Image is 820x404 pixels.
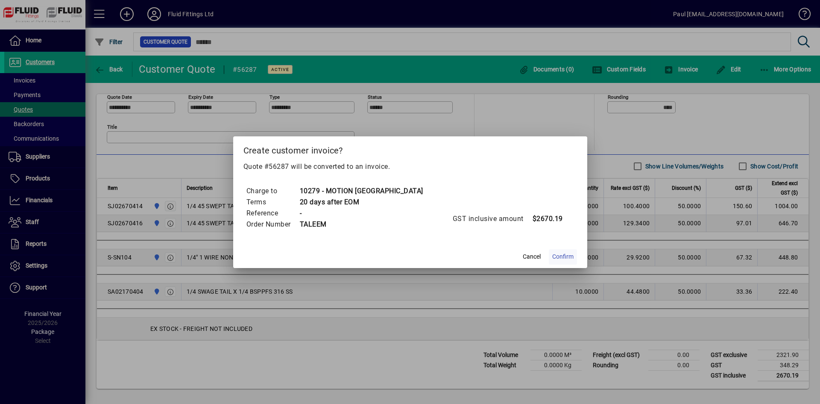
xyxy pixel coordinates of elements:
td: Reference [246,208,299,219]
button: Confirm [549,249,577,265]
td: Terms [246,197,299,208]
h2: Create customer invoice? [233,136,587,161]
td: GST inclusive amount [452,213,532,224]
td: TALEEM [299,219,423,230]
td: - [299,208,423,219]
td: 20 days after EOM [299,197,423,208]
p: Quote #56287 will be converted to an invoice. [243,162,577,172]
td: Order Number [246,219,299,230]
span: Confirm [552,252,574,261]
td: Charge to [246,186,299,197]
span: Cancel [523,252,541,261]
td: $2670.19 [532,213,566,224]
td: 10279 - MOTION [GEOGRAPHIC_DATA] [299,186,423,197]
button: Cancel [518,249,545,265]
